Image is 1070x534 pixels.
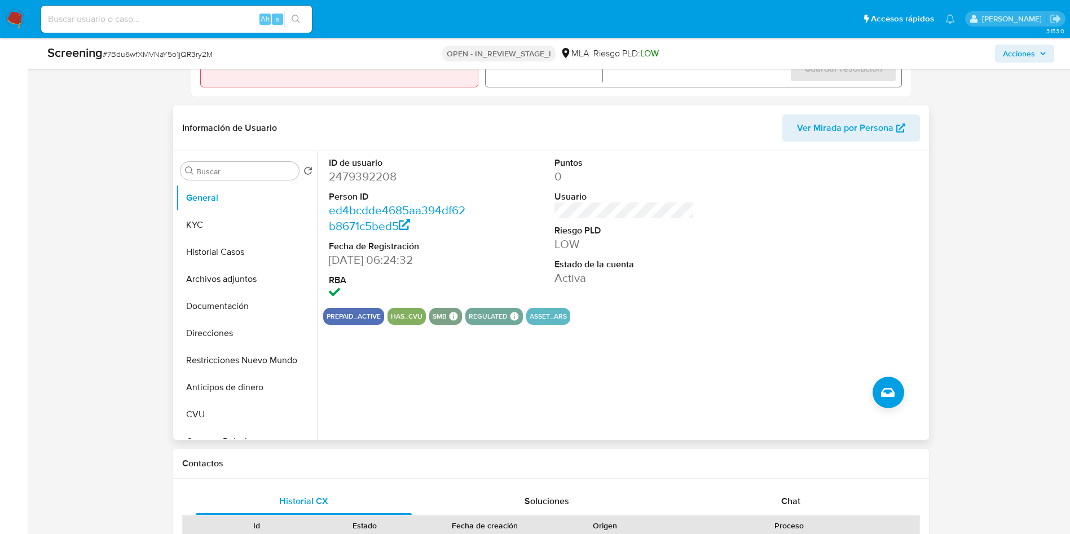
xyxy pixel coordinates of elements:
[182,122,277,134] h1: Información de Usuario
[284,11,307,27] button: search-icon
[176,293,317,320] button: Documentación
[554,169,694,184] dd: 0
[210,520,303,531] div: Id
[182,458,920,469] h1: Contactos
[554,224,694,237] dt: Riesgo PLD
[329,169,468,184] dd: 2479392208
[995,45,1054,63] button: Acciones
[176,184,317,211] button: General
[176,428,317,455] button: Cruces y Relaciones
[329,252,468,268] dd: [DATE] 06:24:32
[103,48,213,60] span: # 7Bdu6wfXMVNaY5o1jQR3ry2M
[667,520,912,531] div: Proceso
[558,520,651,531] div: Origen
[593,47,659,60] span: Riesgo PLD:
[782,114,920,142] button: Ver Mirada por Persona
[945,14,955,24] a: Notificaciones
[176,320,317,347] button: Direcciones
[982,14,1046,24] p: rocio.garcia@mercadolibre.com
[176,266,317,293] button: Archivos adjuntos
[176,374,317,401] button: Anticipos de dinero
[525,495,569,507] span: Soluciones
[303,166,312,179] button: Volver al orden por defecto
[261,14,270,24] span: Alt
[329,240,468,253] dt: Fecha de Registración
[530,314,567,319] button: asset_ars
[469,314,508,319] button: regulated
[329,157,468,169] dt: ID de usuario
[329,202,465,234] a: ed4bcdde4685aa394df62b8671c5bed5
[329,274,468,286] dt: RBA
[554,157,694,169] dt: Puntos
[279,495,328,507] span: Historial CX
[442,46,556,61] p: OPEN - IN_REVIEW_STAGE_I
[781,495,800,507] span: Chat
[329,191,468,203] dt: Person ID
[176,347,317,374] button: Restricciones Nuevo Mundo
[176,239,317,266] button: Historial Casos
[185,166,194,175] button: Buscar
[433,314,447,319] button: smb
[47,43,103,61] b: Screening
[327,314,381,319] button: prepaid_active
[797,114,893,142] span: Ver Mirada por Persona
[554,236,694,252] dd: LOW
[560,47,589,60] div: MLA
[871,13,934,25] span: Accesos rápidos
[1046,27,1064,36] span: 3.153.0
[427,520,543,531] div: Fecha de creación
[176,211,317,239] button: KYC
[41,12,312,27] input: Buscar usuario o caso...
[319,520,411,531] div: Estado
[196,166,294,176] input: Buscar
[554,191,694,203] dt: Usuario
[554,258,694,271] dt: Estado de la cuenta
[391,314,422,319] button: has_cvu
[554,270,694,286] dd: Activa
[1003,45,1035,63] span: Acciones
[276,14,279,24] span: s
[176,401,317,428] button: CVU
[640,47,659,60] span: LOW
[1050,13,1062,25] a: Salir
